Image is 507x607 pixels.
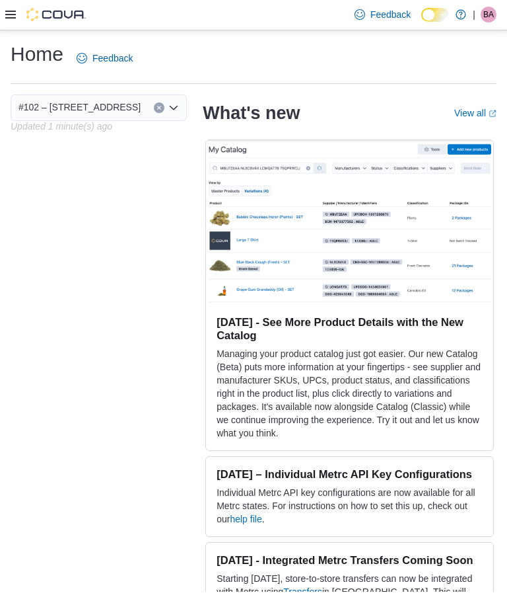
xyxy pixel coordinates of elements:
[11,121,112,132] p: Updated 1 minute(s) ago
[483,7,494,22] span: BA
[217,553,483,567] h3: [DATE] - Integrated Metrc Transfers Coming Soon
[92,52,133,65] span: Feedback
[11,41,63,67] h1: Home
[217,486,483,526] p: Individual Metrc API key configurations are now available for all Metrc states. For instructions ...
[349,1,416,28] a: Feedback
[481,7,496,22] div: Broadway Admin
[370,8,411,21] span: Feedback
[489,110,496,118] svg: External link
[230,514,261,524] a: help file
[454,108,496,118] a: View allExternal link
[26,8,86,21] img: Cova
[421,8,449,22] input: Dark Mode
[217,347,483,440] p: Managing your product catalog just got easier. Our new Catalog (Beta) puts more information at yo...
[283,587,322,597] a: Transfers
[473,7,475,22] p: |
[203,102,300,124] h2: What's new
[71,45,138,71] a: Feedback
[168,102,179,113] button: Open list of options
[18,99,141,115] span: #102 – [STREET_ADDRESS]
[217,315,483,342] h3: [DATE] - See More Product Details with the New Catalog
[154,102,164,113] button: Clear input
[217,467,483,481] h3: [DATE] – Individual Metrc API Key Configurations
